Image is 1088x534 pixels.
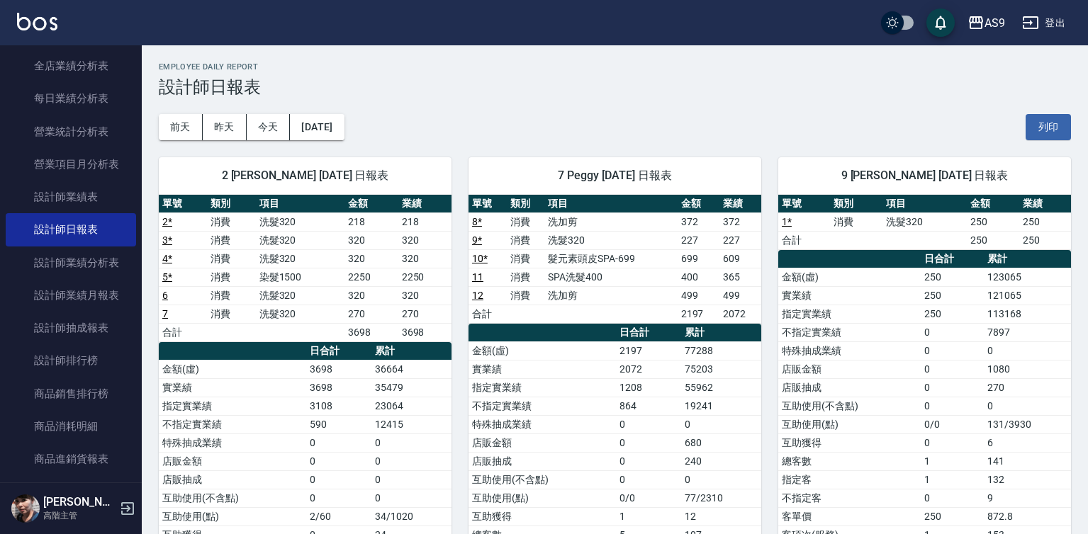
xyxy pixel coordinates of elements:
td: 250 [921,286,984,305]
th: 單號 [159,195,207,213]
a: 設計師業績月報表 [6,279,136,312]
td: 680 [681,433,761,452]
td: 洗加剪 [544,286,677,305]
td: 洗髮320 [256,305,345,323]
td: 洗髮320 [882,212,968,231]
td: 0 [921,433,984,452]
td: 1080 [984,360,1071,378]
td: 互助使用(不含點) [159,489,306,507]
td: 132 [984,470,1071,489]
td: 0 [921,360,984,378]
td: 123065 [984,268,1071,286]
a: 設計師抽成報表 [6,312,136,344]
td: 消費 [207,212,255,231]
td: 不指定實業績 [778,323,921,341]
td: 113168 [984,305,1071,323]
td: 不指定客 [778,489,921,507]
td: 3698 [344,323,398,341]
td: 0 [681,470,761,489]
td: 240 [681,452,761,470]
img: Person [11,494,40,523]
td: 消費 [207,249,255,268]
td: 0 [371,452,452,470]
td: 指定實業績 [469,378,616,397]
td: 2/60 [306,507,371,526]
th: 日合計 [616,324,681,342]
td: 消費 [830,212,882,231]
td: 消費 [507,249,545,268]
td: 250 [1019,212,1071,231]
td: 0 [921,489,984,507]
td: 227 [719,231,761,249]
h5: [PERSON_NAME] [43,495,116,509]
td: 消費 [207,305,255,323]
td: 250 [967,212,1019,231]
th: 類別 [207,195,255,213]
button: 前天 [159,114,203,140]
td: 590 [306,415,371,433]
td: 客單價 [778,507,921,526]
a: 設計師日報表 [6,213,136,246]
th: 累計 [371,342,452,360]
th: 日合計 [921,250,984,268]
td: 270 [984,378,1071,397]
td: 互助使用(不含點) [778,397,921,415]
td: 131/3930 [984,415,1071,433]
td: 0 [616,470,681,489]
td: 6 [984,433,1071,452]
button: 登出 [1016,10,1071,36]
td: 2250 [398,268,452,286]
td: 洗髮320 [544,231,677,249]
td: 互助使用(不含點) [469,470,616,489]
td: 320 [344,286,398,305]
td: 75203 [681,360,761,378]
th: 項目 [882,195,968,213]
th: 業績 [719,195,761,213]
td: 250 [967,231,1019,249]
td: 染髮1500 [256,268,345,286]
a: 設計師業績表 [6,181,136,213]
td: 互助獲得 [469,507,616,526]
td: 3698 [398,323,452,341]
td: 消費 [507,231,545,249]
td: 0 [371,489,452,507]
td: SPA洗髮400 [544,268,677,286]
td: 0 [371,433,452,452]
td: 店販金額 [159,452,306,470]
td: 3698 [306,378,371,397]
span: 2 [PERSON_NAME] [DATE] 日報表 [176,169,434,183]
th: 類別 [507,195,545,213]
td: 250 [921,507,984,526]
a: 12 [472,290,483,301]
td: 0 [616,433,681,452]
td: 609 [719,249,761,268]
td: 55962 [681,378,761,397]
td: 消費 [507,286,545,305]
td: 218 [398,212,452,231]
td: 320 [344,249,398,268]
th: 金額 [967,195,1019,213]
table: a dense table [159,195,452,342]
td: 互助使用(點) [159,507,306,526]
td: 店販抽成 [778,378,921,397]
td: 19241 [681,397,761,415]
th: 業績 [1019,195,1071,213]
td: 金額(虛) [159,360,306,378]
a: 設計師排行榜 [6,344,136,377]
td: 0 [616,415,681,433]
td: 1208 [616,378,681,397]
td: 店販抽成 [469,452,616,470]
td: 320 [398,231,452,249]
td: 77/2310 [681,489,761,507]
td: 3698 [306,360,371,378]
p: 高階主管 [43,509,116,522]
td: 實業績 [778,286,921,305]
button: save [926,8,955,37]
td: 218 [344,212,398,231]
a: 6 [162,290,168,301]
th: 金額 [344,195,398,213]
td: 141 [984,452,1071,470]
td: 250 [921,268,984,286]
td: 250 [1019,231,1071,249]
td: 320 [344,231,398,249]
